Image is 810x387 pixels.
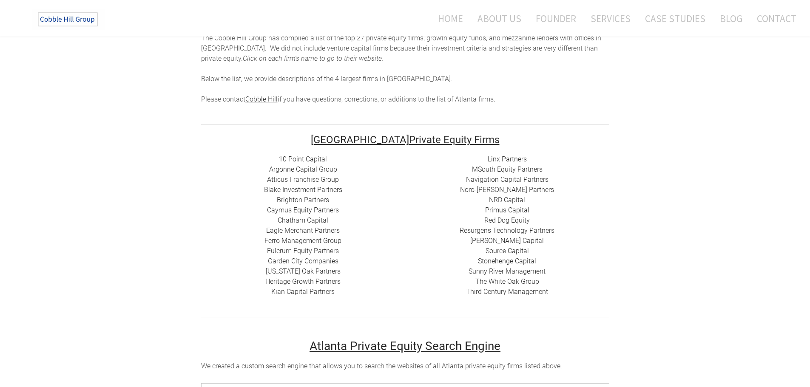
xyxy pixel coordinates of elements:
[639,7,712,30] a: Case Studies
[245,95,278,103] a: Cobble Hill
[201,44,598,62] span: enture capital firms because their investment criteria and strategies are very different than pri...
[264,237,341,245] a: Ferro Management Group
[278,216,328,224] a: Chatham Capital
[267,247,339,255] a: Fulcrum Equity Partners​​
[466,288,548,296] a: Third Century Management
[488,155,527,163] a: Linx Partners
[466,175,549,184] a: Navigation Capital Partners
[484,216,530,224] a: Red Dog Equity
[279,155,327,163] a: 10 Point Capital
[271,288,335,296] a: ​Kian Capital Partners
[486,247,529,255] a: Source Capital
[310,339,500,353] u: Atlanta Private Equity Search Engine
[264,186,342,194] a: Blake Investment Partners
[485,206,529,214] a: Primus Capital
[311,134,409,146] font: [GEOGRAPHIC_DATA]
[460,226,554,234] a: ​Resurgens Technology Partners
[469,267,546,275] a: Sunny River Management
[268,257,338,265] a: Garden City Companies
[267,175,339,184] a: Atticus Franchise Group
[201,95,495,103] span: Please contact if you have questions, corrections, or additions to the list of Atlanta firms.
[405,154,609,297] div: ​
[471,7,528,30] a: About Us
[201,361,609,371] div: We created a custom search engine that allows you to search the websites of all Atlanta private e...
[243,54,384,62] em: Click on each firm's name to go to their website.
[267,206,339,214] a: Caymus Equity Partners
[478,257,536,265] a: Stonehenge Capital
[489,196,525,204] a: NRD Capital
[269,165,337,173] a: Argonne Capital Group
[266,226,340,234] a: Eagle Merchant Partners
[32,9,105,30] img: The Cobble Hill Group LLC
[266,267,341,275] a: [US_STATE] Oak Partners
[584,7,637,30] a: Services
[713,7,749,30] a: Blog
[277,196,329,204] a: Brighton Partners
[472,165,543,173] a: MSouth Equity Partners
[201,34,336,42] span: The Cobble Hill Group has compiled a list of t
[470,237,544,245] a: [PERSON_NAME] Capital
[311,134,500,146] font: Private Equity Firms
[529,7,583,30] a: Founder
[201,33,609,105] div: he top 27 private equity firms, growth equity funds, and mezzanine lenders with offices in [GEOGR...
[460,186,554,194] a: Noro-[PERSON_NAME] Partners
[265,277,341,285] a: Heritage Growth Partners
[475,277,539,285] a: The White Oak Group
[750,7,796,30] a: Contact
[425,7,469,30] a: Home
